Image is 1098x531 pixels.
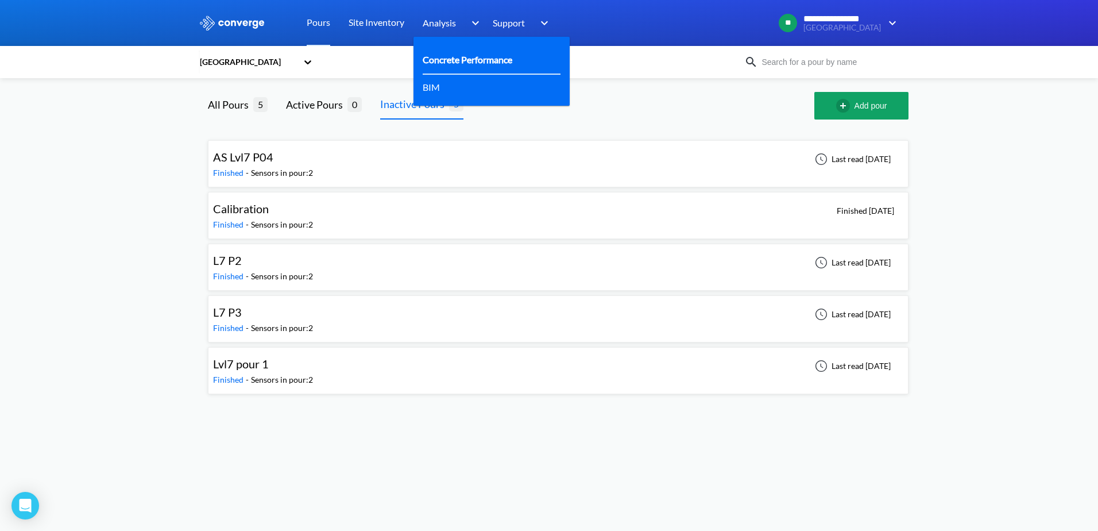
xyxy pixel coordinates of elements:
[11,492,39,520] div: Open Intercom Messenger
[809,359,894,373] div: Last read [DATE]
[246,220,251,229] span: -
[246,323,251,333] span: -
[213,357,269,371] span: Lvl7 pour 1
[464,16,482,30] img: downArrow.svg
[251,322,313,334] div: Sensors in pour: 2
[833,205,894,217] div: Finished [DATE]
[836,99,855,113] img: add-circle-outline.svg
[213,150,273,164] span: AS Lvl7 P04
[208,257,908,267] a: L7 P2Finished-Sensors in pour:2Last read [DATE]
[213,305,242,319] span: L7 P3
[213,220,246,229] span: Finished
[803,24,881,32] span: [GEOGRAPHIC_DATA]
[213,375,246,384] span: Finished
[253,97,268,111] span: 5
[744,55,758,69] img: icon-search.svg
[213,271,246,281] span: Finished
[246,168,251,178] span: -
[533,16,551,30] img: downArrow.svg
[493,16,525,30] span: Support
[286,97,347,113] div: Active Pours
[347,97,362,111] span: 0
[213,323,246,333] span: Finished
[246,375,251,384] span: -
[423,80,440,94] a: BIM
[758,56,897,68] input: Search for a pour by name
[213,168,246,178] span: Finished
[246,271,251,281] span: -
[213,253,242,267] span: L7 P2
[208,360,908,370] a: Lvl7 pour 1Finished-Sensors in pour:2Last read [DATE]
[251,270,313,283] div: Sensors in pour: 2
[208,153,908,163] a: AS Lvl7 P04Finished-Sensors in pour:2Last read [DATE]
[809,307,894,321] div: Last read [DATE]
[251,218,313,231] div: Sensors in pour: 2
[251,167,313,179] div: Sensors in pour: 2
[251,374,313,386] div: Sensors in pour: 2
[423,16,456,30] span: Analysis
[208,205,908,215] a: CalibrationFinished-Sensors in pour:2 Finished [DATE]
[208,97,253,113] div: All Pours
[809,256,894,270] div: Last read [DATE]
[423,52,512,67] a: Concrete Performance
[199,56,297,68] div: [GEOGRAPHIC_DATA]
[809,152,894,166] div: Last read [DATE]
[881,16,899,30] img: downArrow.svg
[208,309,908,318] a: L7 P3Finished-Sensors in pour:2Last read [DATE]
[199,16,265,30] img: logo_ewhite.svg
[380,96,449,112] div: Inactive Pours
[213,202,269,216] span: Calibration
[814,92,908,120] button: Add pour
